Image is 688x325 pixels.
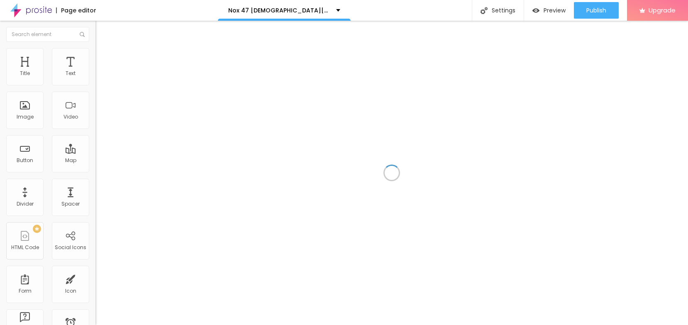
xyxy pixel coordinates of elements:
p: Nox 47 [DEMOGRAPHIC_DATA][MEDICAL_DATA] [228,7,330,13]
img: Icone [481,7,488,14]
input: Search element [6,27,89,42]
div: Title [20,70,30,76]
div: Icon [65,288,76,294]
div: Spacer [61,201,80,207]
div: Button [17,158,33,163]
div: Divider [17,201,34,207]
div: Map [65,158,76,163]
div: Video [63,114,78,120]
div: Social Icons [55,245,86,250]
div: HTML Code [11,245,39,250]
span: Upgrade [649,7,676,14]
img: Icone [80,32,85,37]
span: Preview [544,7,566,14]
button: Preview [524,2,574,19]
div: Image [17,114,34,120]
button: Publish [574,2,619,19]
div: Form [19,288,32,294]
img: view-1.svg [532,7,539,14]
div: Text [66,70,76,76]
div: Page editor [56,7,96,13]
span: Publish [586,7,606,14]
